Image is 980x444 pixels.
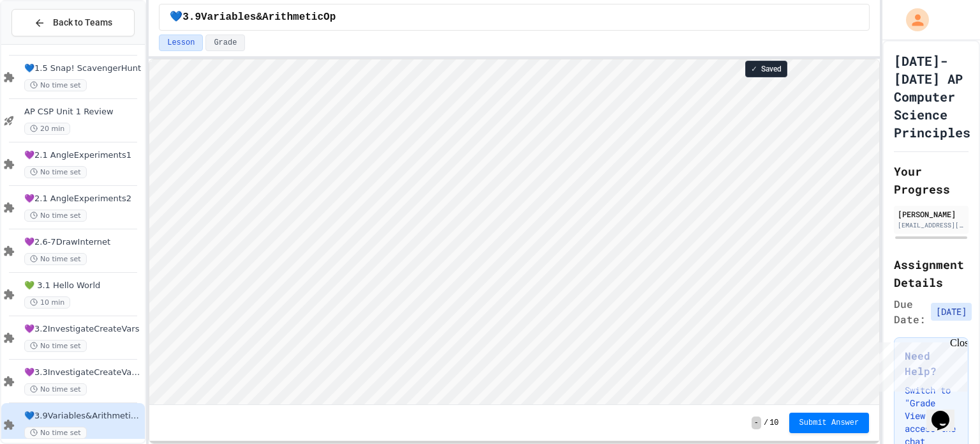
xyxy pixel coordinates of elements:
span: 💜3.3InvestigateCreateVars(A:GraphOrg) [24,367,142,378]
span: - [752,417,761,429]
div: My Account [893,5,932,34]
span: Due Date: [894,296,926,327]
div: [PERSON_NAME] [898,208,965,220]
span: No time set [24,253,87,265]
span: No time set [24,340,87,352]
span: ✓ [751,64,757,74]
button: Lesson [159,34,203,51]
span: 10 [769,418,778,428]
iframe: chat widget [874,337,967,392]
span: AP CSP Unit 1 Review [24,107,142,118]
span: Submit Answer [799,418,859,428]
span: No time set [24,166,87,178]
span: Saved [761,64,782,74]
span: 💚 3.1 Hello World [24,280,142,291]
span: 💙3.9Variables&ArithmeticOp [24,411,142,422]
span: Back to Teams [53,16,112,29]
button: Back to Teams [11,9,135,36]
span: 💜2.1 AngleExperiments1 [24,150,142,161]
button: Grade [205,34,245,51]
span: No time set [24,79,87,91]
span: 10 min [24,296,70,309]
span: 💜3.2InvestigateCreateVars [24,324,142,335]
span: 💜2.1 AngleExperiments2 [24,194,142,204]
span: No time set [24,210,87,222]
span: No time set [24,383,87,395]
iframe: chat widget [926,393,967,431]
span: / [764,418,768,428]
div: [EMAIL_ADDRESS][DOMAIN_NAME] [898,220,965,230]
span: 20 min [24,123,70,135]
span: 💜2.6-7DrawInternet [24,237,142,248]
span: [DATE] [931,303,972,321]
span: No time set [24,427,87,439]
h1: [DATE]-[DATE] AP Computer Science Principles [894,52,970,141]
h2: Your Progress [894,162,969,198]
div: Chat with us now!Close [5,5,88,81]
h2: Assignment Details [894,256,969,291]
span: 💙1.5 Snap! ScavengerHunt [24,63,142,74]
iframe: Snap! Programming Environment [149,59,879,404]
button: Submit Answer [789,413,870,433]
span: 💙3.9Variables&ArithmeticOp [170,10,336,25]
